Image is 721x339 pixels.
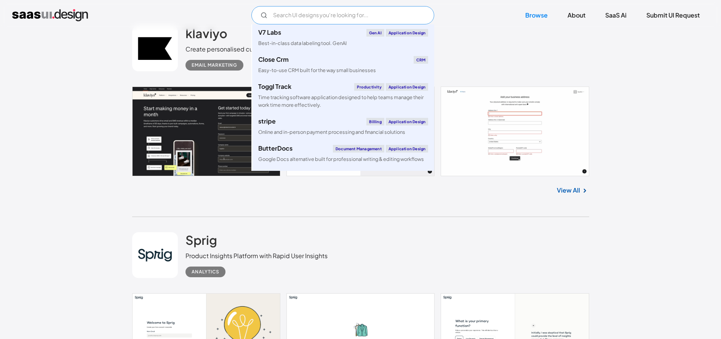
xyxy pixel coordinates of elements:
a: Toggl TrackProductivityApplication DesignTime tracking software application designed to help team... [252,79,434,113]
a: Browse [516,7,557,24]
h2: klaviyo [185,26,227,41]
a: stripeBillingApplication DesignOnline and in-person payment processing and financial solutions [252,113,434,140]
div: Billing [366,118,384,125]
div: Application Design [386,118,428,125]
div: Best-in-class data labeling tool. GenAI [258,40,347,47]
div: Application Design [386,83,428,91]
a: klaviyo [185,26,227,45]
div: Product Insights Platform with Rapid User Insights [185,251,328,260]
a: Submit UI Request [637,7,709,24]
a: Sprig [185,232,217,251]
a: About [558,7,595,24]
form: Email Form [251,6,434,24]
div: Time tracking software application designed to help teams manage their work time more effectively. [258,94,428,108]
div: Google Docs alternative built for professional writing & editing workflows [258,156,424,163]
input: Search UI designs you're looking for... [251,6,434,24]
h2: Sprig [185,232,217,247]
div: Analytics [192,267,219,276]
div: Gen AI [366,29,384,37]
div: Application Design [386,29,428,37]
div: Close Crm [258,56,289,63]
div: stripe [258,118,276,124]
div: Toggl Track [258,84,291,90]
div: Email Marketing [192,61,237,70]
div: Productivity [354,83,384,91]
div: CRM [414,56,428,64]
a: klaviyoEmail MarketingApplication DesignCreate personalised customer experiences across email, SM... [252,167,434,202]
a: View All [557,186,580,195]
div: Create personalised customer experiences across email, SMS, mobile push [185,45,402,54]
div: V7 Labs [258,29,281,35]
a: SaaS Ai [596,7,636,24]
a: V7 LabsGen AIApplication DesignBest-in-class data labeling tool. GenAI [252,24,434,51]
div: Document Management [333,145,384,153]
div: Application Design [386,145,428,153]
a: home [12,9,88,21]
a: ButterDocsDocument ManagementApplication DesignGoogle Docs alternative built for professional wri... [252,140,434,167]
div: ButterDocs [258,145,293,151]
div: Easy-to-use CRM built for the way small businesses [258,67,376,74]
a: Close CrmCRMEasy-to-use CRM built for the way small businesses [252,51,434,79]
div: Online and in-person payment processing and financial solutions [258,129,405,136]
